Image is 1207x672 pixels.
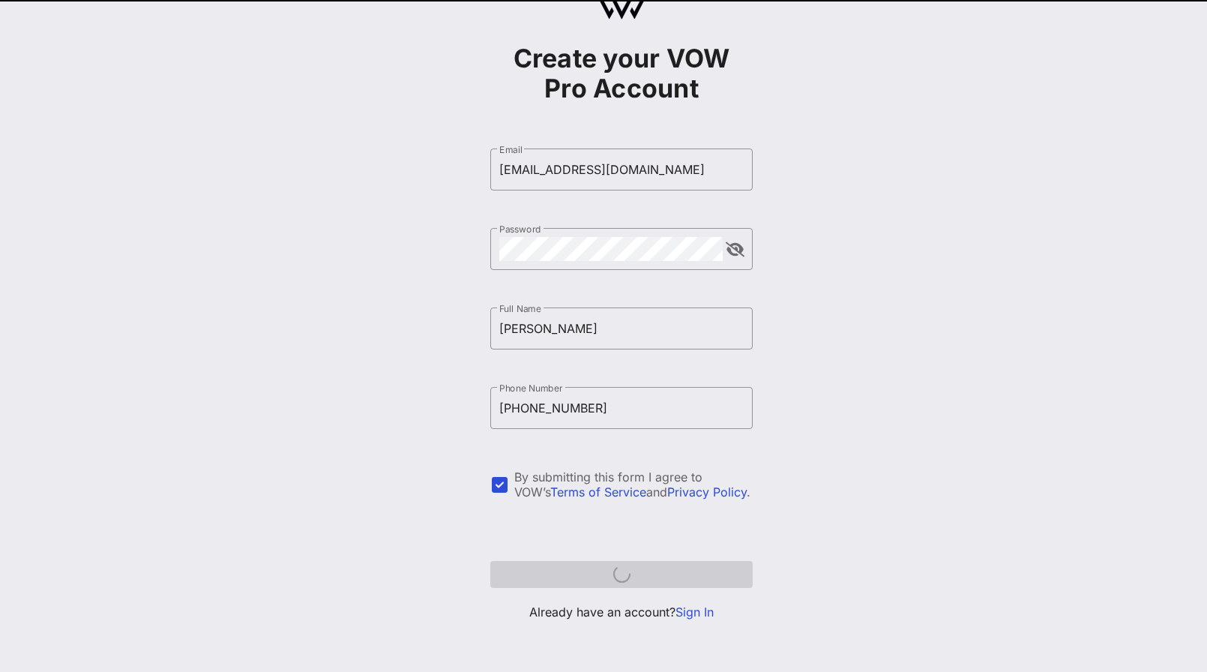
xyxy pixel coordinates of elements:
button: append icon [726,242,744,257]
a: Sign In [675,604,714,619]
h1: Create your VOW Pro Account [490,43,753,103]
label: Phone Number [499,382,562,394]
a: Terms of Service [550,484,646,499]
label: Full Name [499,303,541,314]
a: Privacy Policy [667,484,747,499]
div: By submitting this form I agree to VOW’s and . [514,469,753,499]
p: Already have an account? [490,603,753,621]
label: Email [499,144,523,155]
label: Password [499,223,541,235]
